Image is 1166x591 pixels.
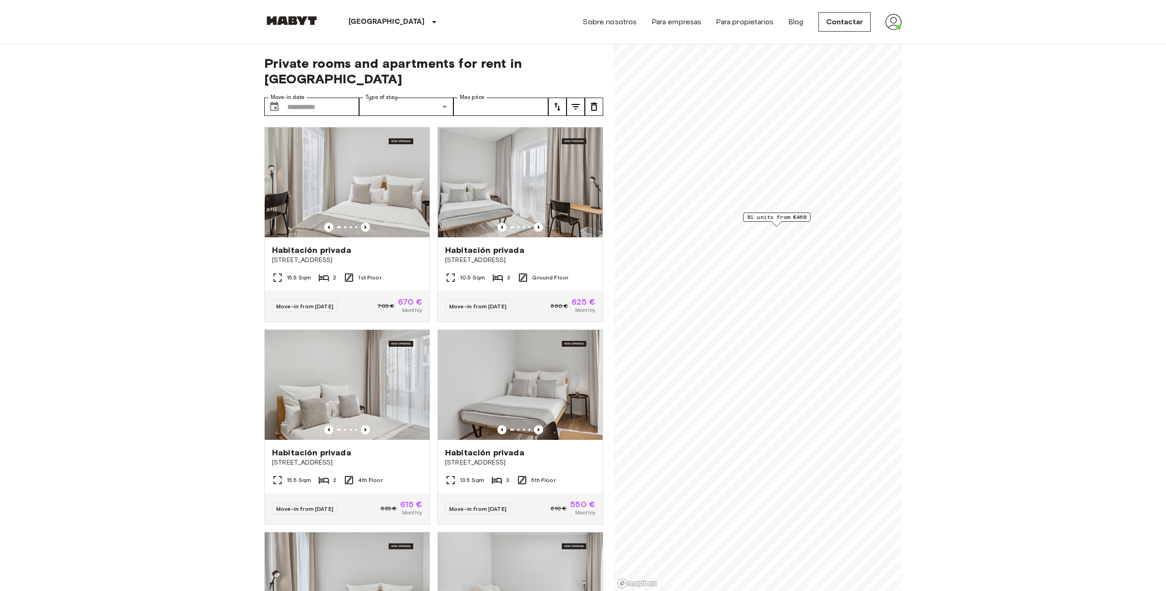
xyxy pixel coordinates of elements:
img: Marketing picture of unit DE-13-001-102-002 [265,127,430,237]
span: 5th Floor [531,476,555,484]
button: Choose date [265,98,283,116]
a: Marketing picture of unit DE-13-001-501-001Previous imagePrevious imageHabitación privada[STREET_... [437,329,603,525]
a: Blog [788,16,804,27]
span: [STREET_ADDRESS] [445,256,595,265]
a: Marketing picture of unit DE-13-001-102-002Previous imagePrevious imageHabitación privada[STREET_... [264,127,430,322]
span: 10.5 Sqm [460,274,485,282]
button: tune [548,98,567,116]
span: 15.5 Sqm [287,476,311,484]
span: Habitación privada [445,245,524,256]
span: 2 [333,476,336,484]
span: 81 units from €460 [747,213,806,221]
span: 615 € [400,500,422,509]
img: Habyt [264,16,319,25]
span: 3 [507,274,510,282]
span: Habitación privada [272,245,351,256]
span: [STREET_ADDRESS] [272,256,422,265]
img: avatar [885,14,902,30]
span: Move-in from [DATE] [449,303,507,310]
span: Ground Floor [532,274,568,282]
span: 3 [506,476,509,484]
span: [STREET_ADDRESS] [445,458,595,467]
button: Previous image [361,425,370,434]
button: Previous image [324,425,333,434]
button: Previous image [497,223,507,232]
span: 13.5 Sqm [460,476,484,484]
a: Marketing picture of unit DE-13-001-002-001Previous imagePrevious imageHabitación privada[STREET_... [437,127,603,322]
button: Previous image [534,223,543,232]
span: Monthly [402,509,422,517]
label: Type of stay [365,93,398,101]
span: 705 € [377,302,394,310]
a: Para empresas [652,16,702,27]
button: Previous image [497,425,507,434]
a: Contactar [818,12,871,32]
span: 1st Floor [358,274,381,282]
span: 4th Floor [358,476,382,484]
a: Marketing picture of unit DE-13-001-407-001Previous imagePrevious imageHabitación privada[STREET_... [264,329,430,525]
span: Habitación privada [445,447,524,458]
span: 625 € [572,298,595,306]
button: Previous image [324,223,333,232]
a: Para propietarios [716,16,774,27]
button: tune [567,98,585,116]
span: 610 € [550,504,567,513]
span: Move-in from [DATE] [449,505,507,512]
button: Previous image [534,425,543,434]
p: [GEOGRAPHIC_DATA] [349,16,425,27]
span: [STREET_ADDRESS] [272,458,422,467]
a: Mapbox logo [617,578,657,589]
span: 15.5 Sqm [287,274,311,282]
span: Move-in from [DATE] [276,303,333,310]
div: Map marker [743,213,811,227]
span: Habitación privada [272,447,351,458]
span: 660 € [550,302,568,310]
span: 550 € [570,500,595,509]
span: 635 € [381,504,397,513]
label: Move-in date [271,93,305,101]
span: Move-in from [DATE] [276,505,333,512]
button: Previous image [361,223,370,232]
a: Sobre nosotros [583,16,637,27]
span: Monthly [575,306,595,314]
span: Private rooms and apartments for rent in [GEOGRAPHIC_DATA] [264,55,603,87]
span: Monthly [575,509,595,517]
img: Marketing picture of unit DE-13-001-407-001 [265,330,430,440]
span: Monthly [402,306,422,314]
label: Max price [460,93,485,101]
img: Marketing picture of unit DE-13-001-501-001 [438,330,603,440]
span: 670 € [398,298,422,306]
img: Marketing picture of unit DE-13-001-002-001 [438,127,603,237]
button: tune [585,98,603,116]
span: 2 [333,274,336,282]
